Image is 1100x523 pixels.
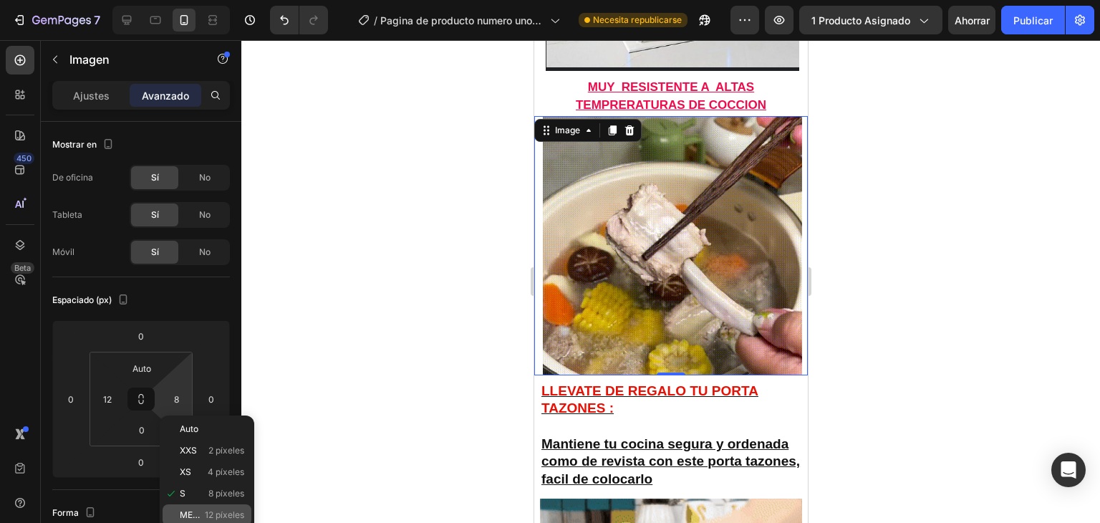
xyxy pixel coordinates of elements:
font: 7 [94,13,100,27]
font: No [199,246,211,257]
font: 1 producto asignado [811,14,910,27]
input: s [165,388,187,410]
font: 12 píxeles [205,509,244,520]
input: 0 [127,451,155,473]
font: Publicar [1013,14,1053,27]
font: METRO [180,509,211,520]
div: Abrir Intercom Messenger [1051,453,1086,487]
font: No [199,172,211,183]
input: m [97,388,118,410]
font: Imagen [69,52,110,67]
font: Tableta [52,209,82,220]
font: 450 [16,153,32,163]
font: Ajustes [73,90,110,102]
input: auto [127,358,156,379]
input: 0 píxeles [127,419,156,441]
button: 1 producto asignado [799,6,942,34]
font: Pagina de producto numero uno-23-08-2025 [380,14,543,42]
font: Sí [151,172,159,183]
button: Publicar [1001,6,1065,34]
input: 0 [60,388,82,410]
font: / [374,14,377,27]
div: Deshacer/Rehacer [270,6,328,34]
font: S [180,488,185,499]
font: No [199,209,211,220]
font: Necesita republicarse [593,14,682,25]
font: Sí [151,246,159,257]
button: Ahorrar [948,6,995,34]
input: 0 [201,388,222,410]
iframe: Área de diseño [534,40,808,523]
input: 0 [127,325,155,347]
font: Sí [151,209,159,220]
p: Imagen [69,51,191,68]
font: Forma [52,507,79,518]
font: Móvil [52,246,74,257]
font: Beta [14,263,31,273]
button: 7 [6,6,107,34]
font: Avanzado [142,90,189,102]
font: Ahorrar [955,14,990,27]
font: Espaciado (px) [52,294,112,305]
font: De oficina [52,172,93,183]
font: 8 píxeles [208,488,244,499]
font: Mostrar en [52,139,97,150]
